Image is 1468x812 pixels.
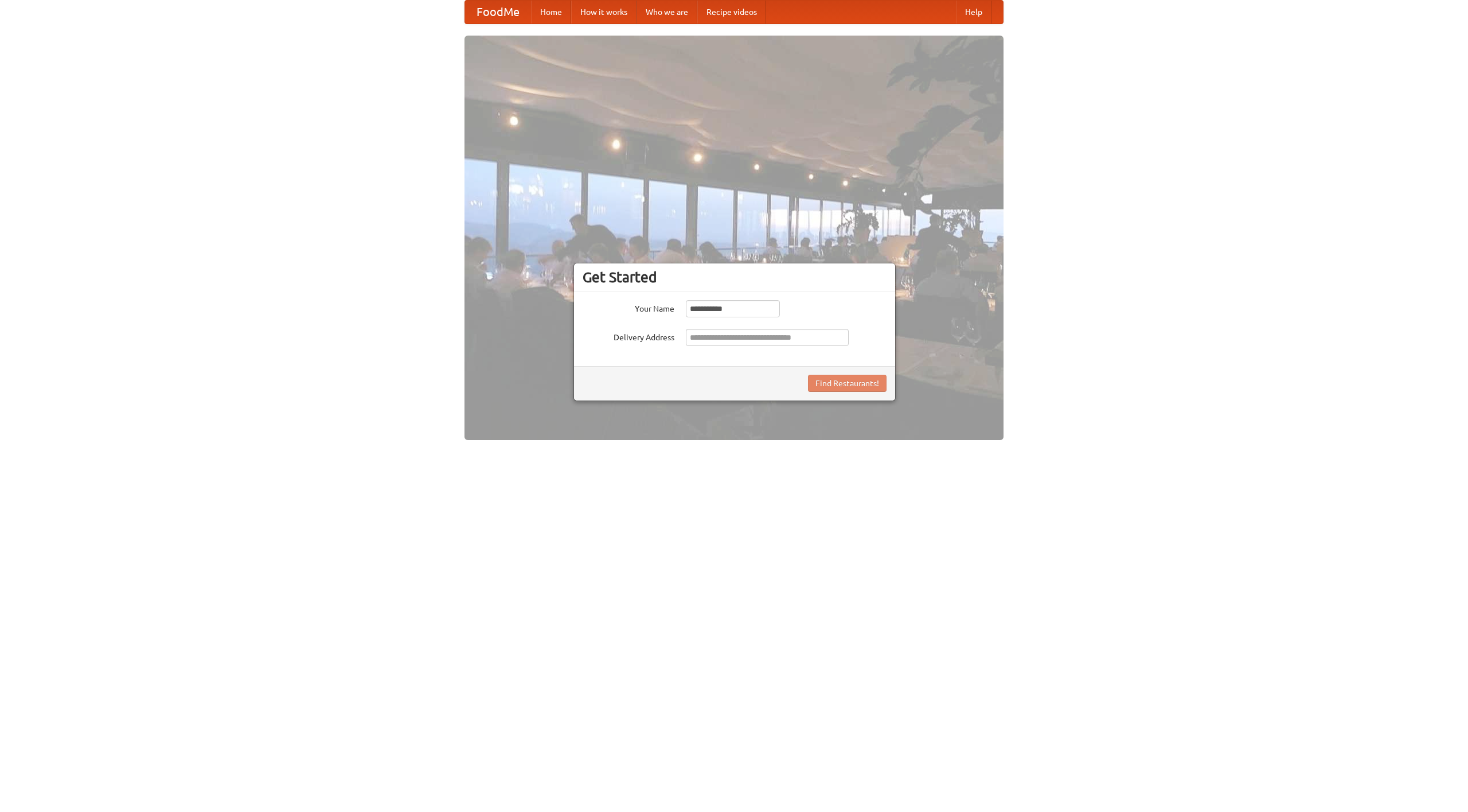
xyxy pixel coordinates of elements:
a: How it works [571,1,637,24]
a: Help [956,1,991,24]
button: Find Restaurants! [808,375,887,392]
a: Home [531,1,571,24]
a: Recipe videos [697,1,766,24]
h3: Get Started [583,269,887,286]
label: Your Name [583,300,674,314]
a: Who we are [637,1,697,24]
label: Delivery Address [583,329,674,343]
a: FoodMe [465,1,531,24]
